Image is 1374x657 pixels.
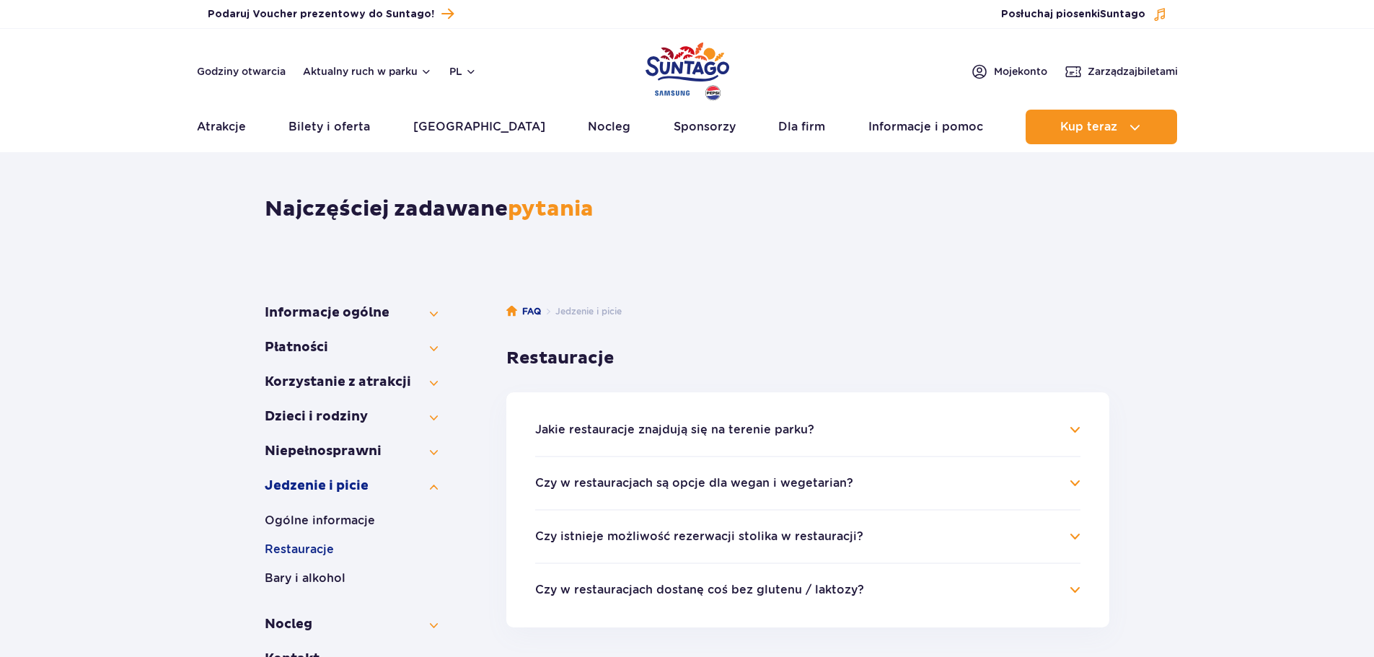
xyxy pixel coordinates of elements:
[197,64,286,79] a: Godziny otwarcia
[208,4,454,24] a: Podaruj Voucher prezentowy do Suntago!
[535,477,853,490] button: Czy w restauracjach są opcje dla wegan i wegetarian?
[535,423,814,436] button: Jakie restauracje znajdują się na terenie parku?
[994,64,1047,79] span: Moje konto
[535,583,864,596] button: Czy w restauracjach dostanę coś bez glutenu / laktozy?
[588,110,630,144] a: Nocleg
[674,110,736,144] a: Sponsorzy
[265,304,438,322] button: Informacje ogólne
[506,348,1109,369] h3: Restauracje
[265,196,1109,222] h1: Najczęściej zadawane
[265,512,438,529] button: Ogólne informacje
[535,530,863,543] button: Czy istnieje możliwość rezerwacji stolika w restauracji?
[1001,7,1167,22] button: Posłuchaj piosenkiSuntago
[265,374,438,391] button: Korzystanie z atrakcji
[1065,63,1178,80] a: Zarządzajbiletami
[449,64,477,79] button: pl
[208,7,434,22] span: Podaruj Voucher prezentowy do Suntago!
[303,66,432,77] button: Aktualny ruch w parku
[506,304,541,319] a: FAQ
[265,570,438,587] button: Bary i alkohol
[265,541,438,558] button: Restauracje
[1088,64,1178,79] span: Zarządzaj biletami
[971,63,1047,80] a: Mojekonto
[1026,110,1177,144] button: Kup teraz
[778,110,825,144] a: Dla firm
[265,477,438,495] button: Jedzenie i picie
[646,36,729,102] a: Park of Poland
[868,110,983,144] a: Informacje i pomoc
[1001,7,1145,22] span: Posłuchaj piosenki
[289,110,370,144] a: Bilety i oferta
[197,110,246,144] a: Atrakcje
[413,110,545,144] a: [GEOGRAPHIC_DATA]
[541,304,622,319] li: Jedzenie i picie
[1060,120,1117,133] span: Kup teraz
[508,195,594,222] span: pytania
[1100,9,1145,19] span: Suntago
[265,443,438,460] button: Niepełno­sprawni
[265,339,438,356] button: Płatności
[265,408,438,425] button: Dzieci i rodziny
[265,616,438,633] button: Nocleg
